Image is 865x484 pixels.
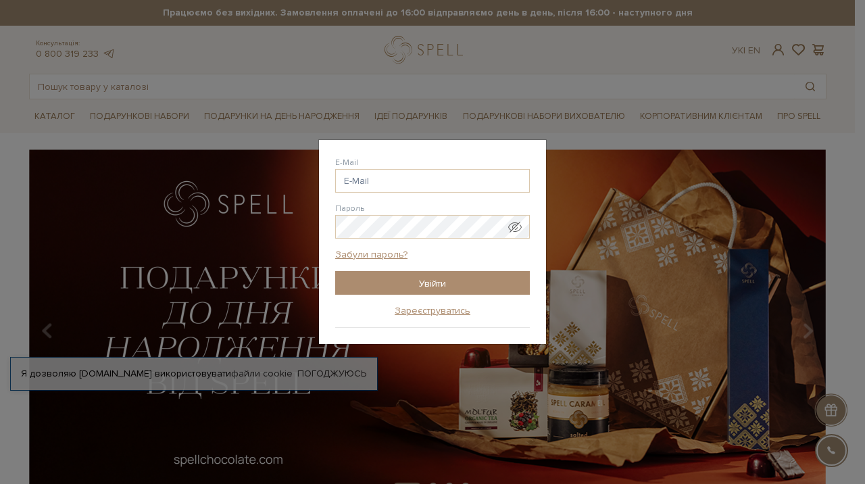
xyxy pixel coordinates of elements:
[508,220,522,234] span: Показати пароль у вигляді звичайного тексту. Попередження: це відобразить ваш пароль на екрані.
[335,157,358,169] label: E-Mail
[335,169,530,193] input: E-Mail
[335,271,530,295] input: Увійти
[335,203,364,215] label: Пароль
[335,249,407,261] a: Забули пароль?
[395,305,470,317] a: Зареєструватись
